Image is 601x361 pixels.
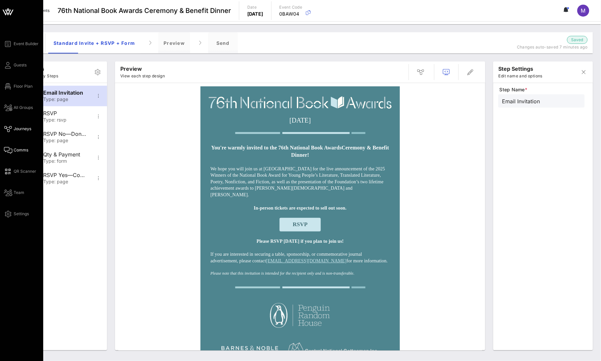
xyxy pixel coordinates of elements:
div: Type: form [43,158,87,164]
a: Comms [4,146,28,154]
div: Send [208,32,238,53]
a: Journeys [4,125,31,133]
strong: Please RSVP [DATE] if you plan to join us! [257,239,344,244]
p: If you are interested in securing a table, sponsorship, or commemorative journal advertisement, p... [210,251,390,264]
strong: Ceremony & Benefit Dinner! [291,145,389,158]
span: Journeys [14,126,31,132]
div: RSVP No—Donation Page [43,131,87,137]
span: Settings [14,211,29,217]
strong: You're warmly invited to the 76th National Book Awards [211,145,341,150]
div: RSVP Yes—Confirmation [43,172,87,178]
a: RSVP [280,218,321,231]
p: Edit name and options [499,73,542,79]
a: Settings [4,210,29,218]
span: Step Name [500,86,585,93]
div: Type: rsvp [43,117,87,123]
a: [EMAIL_ADDRESS][DOMAIN_NAME] [266,258,346,263]
a: QR Scanner [4,167,36,175]
span: Event Builder [14,41,39,47]
p: Preview [120,65,165,73]
div: Email Invitation [43,90,87,96]
a: Guests [4,61,27,69]
p: [DATE] [247,11,263,17]
a: All Groups [4,104,33,112]
p: Date [247,4,263,11]
p: 0BAW04 [280,11,302,17]
span: RSVP [293,221,308,227]
div: Type: page [43,138,87,143]
span: Floor Plan [14,83,33,89]
span: M [581,7,586,14]
p: We hope you will join us at [GEOGRAPHIC_DATA] for the live announcement of the 2025 Winners of th... [210,166,390,198]
div: Standard Invite + RSVP + Form [48,32,140,53]
span: All Groups [14,105,33,111]
a: Event Builder [4,40,39,48]
div: Type: page [43,179,87,185]
div: RSVP [43,110,87,117]
p: Steps [29,65,58,73]
em: Please note that this invitation is intended for the recipient only and is non-transferable. [210,271,354,276]
p: step settings [499,65,542,73]
p: [DATE] [211,115,389,125]
div: Type: page [43,97,87,102]
div: Preview [158,32,190,53]
span: Saved [571,37,583,43]
p: Changes auto-saved 7 minutes ago [505,44,588,50]
span: 76th National Book Awards Ceremony & Benefit Dinner [58,6,231,16]
p: Journey Steps [29,73,58,79]
span: Team [14,190,24,196]
span: QR Scanner [14,168,36,174]
div: M [577,5,589,17]
span: Guests [14,62,27,68]
div: Qty & Payment [43,151,87,158]
strong: In-person tickets are expected to sell out soon. [254,206,346,211]
a: Team [4,189,24,197]
p: Event Code [280,4,302,11]
p: View each step design [120,73,165,79]
a: Floor Plan [4,82,33,90]
span: Comms [14,147,28,153]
